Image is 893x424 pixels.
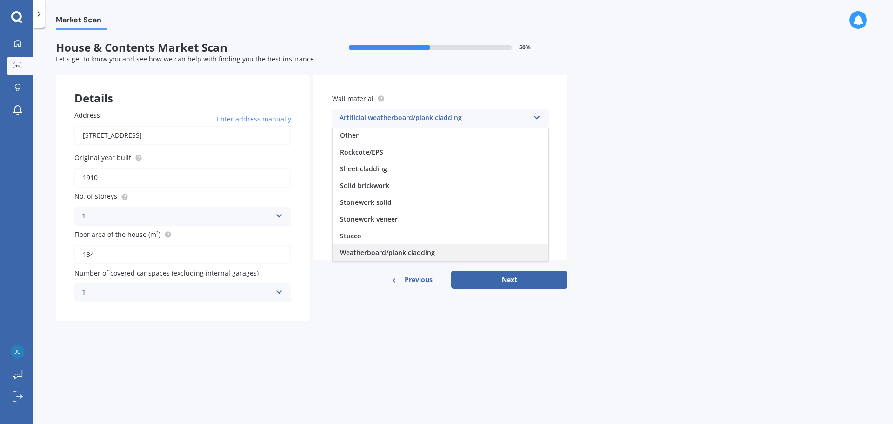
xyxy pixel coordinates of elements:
span: Solid brickwork [340,181,389,190]
input: Enter year [74,168,291,188]
span: Let's get to know you and see how we can help with finding you the best insurance [56,54,314,63]
span: Sheet cladding [340,164,387,173]
span: Stucco [340,231,361,240]
span: Number of covered car spaces (excluding internal garages) [74,269,259,277]
div: Artificial weatherboard/plank cladding [340,113,529,124]
span: 50 % [519,44,531,51]
div: 1 [82,287,272,298]
span: Floor area of the house (m²) [74,230,160,239]
div: Details [56,75,310,103]
input: Enter address [74,126,291,145]
span: Market Scan [56,15,107,28]
span: Stonework veneer [340,215,398,223]
span: Address [74,111,100,120]
img: c3ddffa1d4ceeed58340b3f8e3e62f3f [11,345,25,359]
span: Stonework solid [340,198,392,207]
span: Previous [405,273,433,287]
span: Enter address manually [217,114,291,124]
span: House & Contents Market Scan [56,41,312,54]
span: Rockcote/EPS [340,148,383,156]
div: 1 [82,211,272,222]
span: No. of storeys [74,192,117,201]
span: Original year built [74,153,131,162]
button: Next [451,271,567,289]
span: Weatherboard/plank cladding [340,248,435,257]
span: Wall material [332,94,373,103]
input: Enter floor area [74,245,291,264]
span: Other [340,131,359,140]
